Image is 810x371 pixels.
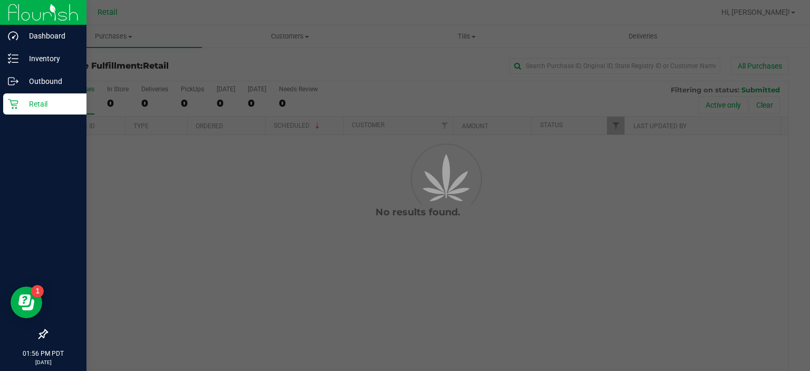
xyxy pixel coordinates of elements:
p: [DATE] [5,358,82,366]
inline-svg: Dashboard [8,31,18,41]
p: 01:56 PM PDT [5,349,82,358]
p: Retail [18,98,82,110]
iframe: Resource center unread badge [31,285,44,298]
inline-svg: Inventory [8,53,18,64]
p: Inventory [18,52,82,65]
p: Dashboard [18,30,82,42]
p: Outbound [18,75,82,88]
inline-svg: Outbound [8,76,18,87]
inline-svg: Retail [8,99,18,109]
iframe: Resource center [11,287,42,318]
